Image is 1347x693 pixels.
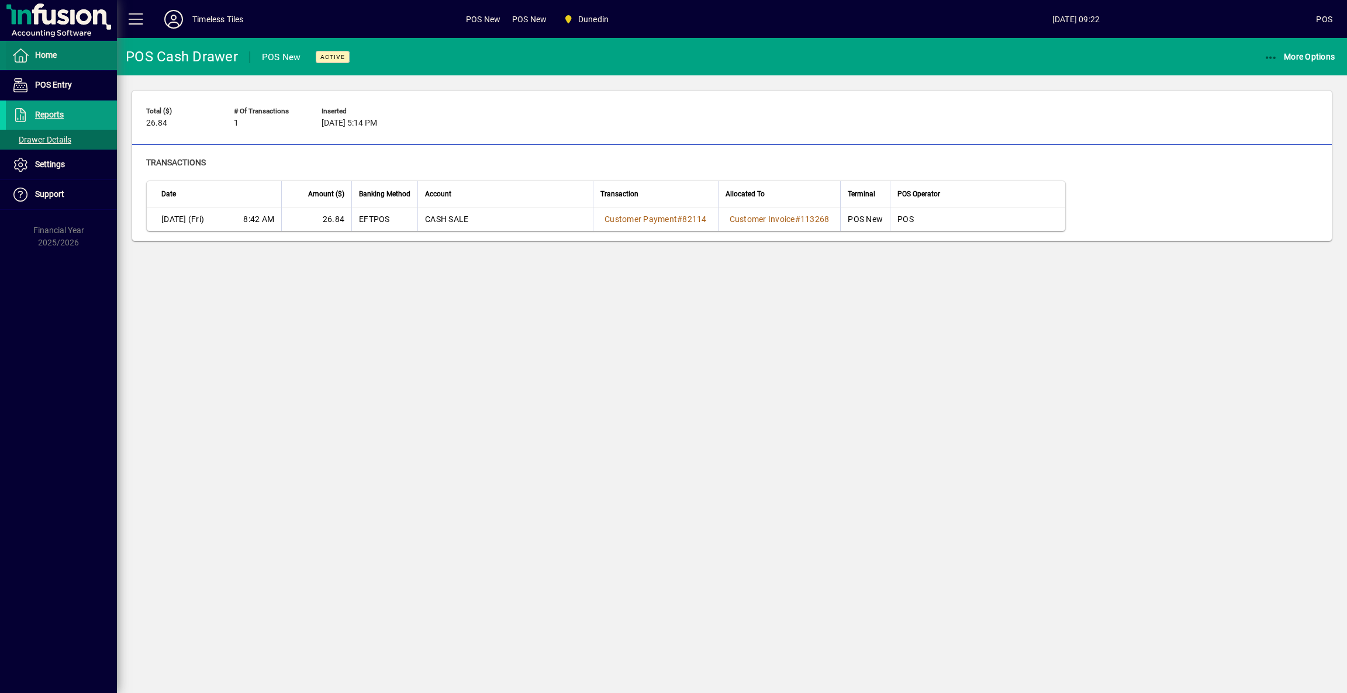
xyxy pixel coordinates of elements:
[351,207,417,231] td: EFTPOS
[234,108,304,115] span: # of Transactions
[262,48,301,67] div: POS New
[35,189,64,199] span: Support
[322,119,377,128] span: [DATE] 5:14 PM
[795,214,800,224] span: #
[359,188,410,200] span: Banking Method
[234,119,239,128] span: 1
[243,213,274,225] span: 8:42 AM
[466,10,500,29] span: POS New
[155,9,192,30] button: Profile
[12,135,71,144] span: Drawer Details
[6,130,117,150] a: Drawer Details
[677,214,682,224] span: #
[425,188,451,200] span: Account
[417,207,593,231] td: CASH SALE
[192,10,243,29] div: Timeless Tiles
[558,9,613,30] span: Dunedin
[890,207,1065,231] td: POS
[600,188,638,200] span: Transaction
[1264,52,1335,61] span: More Options
[600,213,711,226] a: Customer Payment#82114
[6,150,117,179] a: Settings
[836,10,1317,29] span: [DATE] 09:22
[726,213,834,226] a: Customer Invoice#113268
[512,10,547,29] span: POS New
[146,158,206,167] span: Transactions
[322,108,392,115] span: Inserted
[281,207,351,231] td: 26.84
[35,110,64,119] span: Reports
[800,214,830,224] span: 113268
[682,214,706,224] span: 82114
[6,180,117,209] a: Support
[1261,46,1338,67] button: More Options
[35,160,65,169] span: Settings
[6,41,117,70] a: Home
[161,213,204,225] span: [DATE] (Fri)
[35,50,57,60] span: Home
[146,108,216,115] span: Total ($)
[35,80,72,89] span: POS Entry
[146,119,167,128] span: 26.84
[308,188,344,200] span: Amount ($)
[848,188,875,200] span: Terminal
[578,10,609,29] span: Dunedin
[840,207,890,231] td: POS New
[1316,10,1332,29] div: POS
[897,188,940,200] span: POS Operator
[730,214,795,224] span: Customer Invoice
[161,188,176,200] span: Date
[605,214,677,224] span: Customer Payment
[126,47,238,66] div: POS Cash Drawer
[320,53,345,61] span: Active
[6,71,117,100] a: POS Entry
[726,188,765,200] span: Allocated To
